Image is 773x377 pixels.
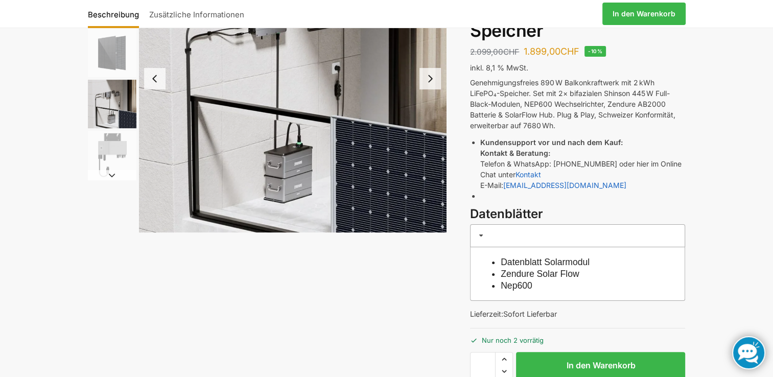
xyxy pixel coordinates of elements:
[85,129,136,180] li: 5 / 5
[419,68,441,89] button: Next slide
[88,131,136,179] img: nep-microwechselrichter-600w
[524,46,579,57] bdi: 1.899,00
[501,280,532,291] a: Nep600
[470,47,519,57] bdi: 2.099,00
[88,80,136,128] img: Zendure-solar-flow-Batteriespeicher für Balkonkraftwerke
[602,3,686,25] a: In den Warenkorb
[480,149,550,157] strong: Kontakt & Beratung:
[480,138,623,147] strong: Kundensupport vor und nach dem Kauf:
[503,181,626,190] a: [EMAIL_ADDRESS][DOMAIN_NAME]
[470,310,557,318] span: Lieferzeit:
[501,257,590,267] a: Datenblatt Solarmodul
[85,27,136,78] li: 3 / 5
[470,205,685,223] h3: Datenblätter
[503,310,557,318] span: Sofort Lieferbar
[85,78,136,129] li: 4 / 5
[88,170,136,180] button: Next slide
[144,2,249,26] a: Zusätzliche Informationen
[501,269,579,279] a: Zendure Solar Flow
[584,46,606,57] span: -10%
[560,46,579,57] span: CHF
[480,137,685,191] li: Telefon & WhatsApp: [PHONE_NUMBER] oder hier im Online Chat unter E-Mail:
[470,63,528,72] span: inkl. 8,1 % MwSt.
[516,170,541,179] a: Kontakt
[470,328,685,346] p: Nur noch 2 vorrätig
[496,352,512,366] span: Increase quantity
[88,29,136,77] img: Maysun
[470,77,685,131] p: Genehmigungsfreies 890 W Balkonkraftwerk mit 2 kWh LiFePO₄-Speicher. Set mit 2× bifazialen Shinso...
[503,47,519,57] span: CHF
[88,2,144,26] a: Beschreibung
[144,68,166,89] button: Previous slide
